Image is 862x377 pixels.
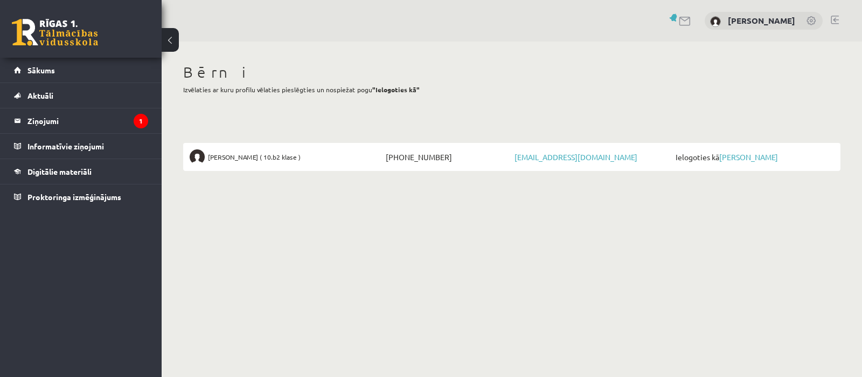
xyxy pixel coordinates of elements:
[728,15,795,26] a: [PERSON_NAME]
[14,58,148,83] a: Sākums
[183,85,840,94] p: Izvēlaties ar kuru profilu vēlaties pieslēgties un nospiežat pogu
[12,19,98,46] a: Rīgas 1. Tālmācības vidusskola
[14,108,148,133] a: Ziņojumi1
[14,83,148,108] a: Aktuāli
[27,65,55,75] span: Sākums
[673,149,834,164] span: Ielogoties kā
[383,149,512,164] span: [PHONE_NUMBER]
[134,114,148,128] i: 1
[27,134,148,159] legend: Informatīvie ziņojumi
[27,192,121,202] span: Proktoringa izmēģinājums
[27,108,148,133] legend: Ziņojumi
[710,16,721,27] img: Sanita Slaktere
[208,149,301,164] span: [PERSON_NAME] ( 10.b2 klase )
[183,63,840,81] h1: Bērni
[190,149,205,164] img: Ardis Slakteris
[372,85,420,94] b: "Ielogoties kā"
[515,152,637,162] a: [EMAIL_ADDRESS][DOMAIN_NAME]
[719,152,778,162] a: [PERSON_NAME]
[14,134,148,159] a: Informatīvie ziņojumi
[27,91,53,100] span: Aktuāli
[14,184,148,209] a: Proktoringa izmēģinājums
[27,167,92,176] span: Digitālie materiāli
[14,159,148,184] a: Digitālie materiāli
